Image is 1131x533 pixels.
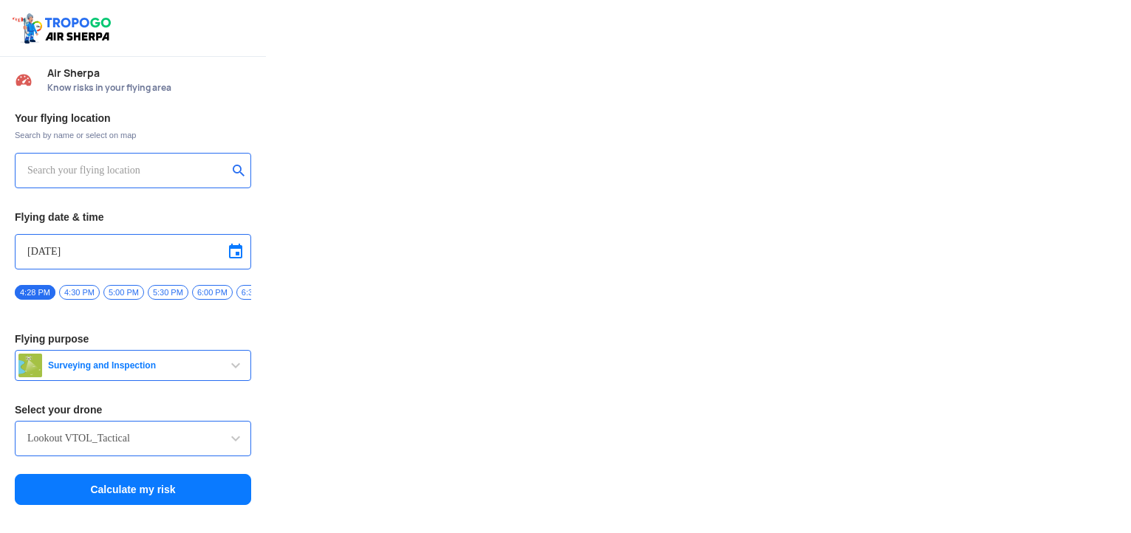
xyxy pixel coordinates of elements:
[236,285,277,300] span: 6:30 PM
[27,430,239,447] input: Search by name or Brand
[15,350,251,381] button: Surveying and Inspection
[192,285,233,300] span: 6:00 PM
[15,334,251,344] h3: Flying purpose
[47,67,251,79] span: Air Sherpa
[15,405,251,415] h3: Select your drone
[59,285,100,300] span: 4:30 PM
[15,113,251,123] h3: Your flying location
[27,162,228,179] input: Search your flying location
[15,474,251,505] button: Calculate my risk
[15,285,55,300] span: 4:28 PM
[15,129,251,141] span: Search by name or select on map
[42,360,227,371] span: Surveying and Inspection
[103,285,144,300] span: 5:00 PM
[15,212,251,222] h3: Flying date & time
[148,285,188,300] span: 5:30 PM
[47,82,251,94] span: Know risks in your flying area
[18,354,42,377] img: survey.png
[27,243,239,261] input: Select Date
[11,11,116,45] img: ic_tgdronemaps.svg
[15,71,33,89] img: Risk Scores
